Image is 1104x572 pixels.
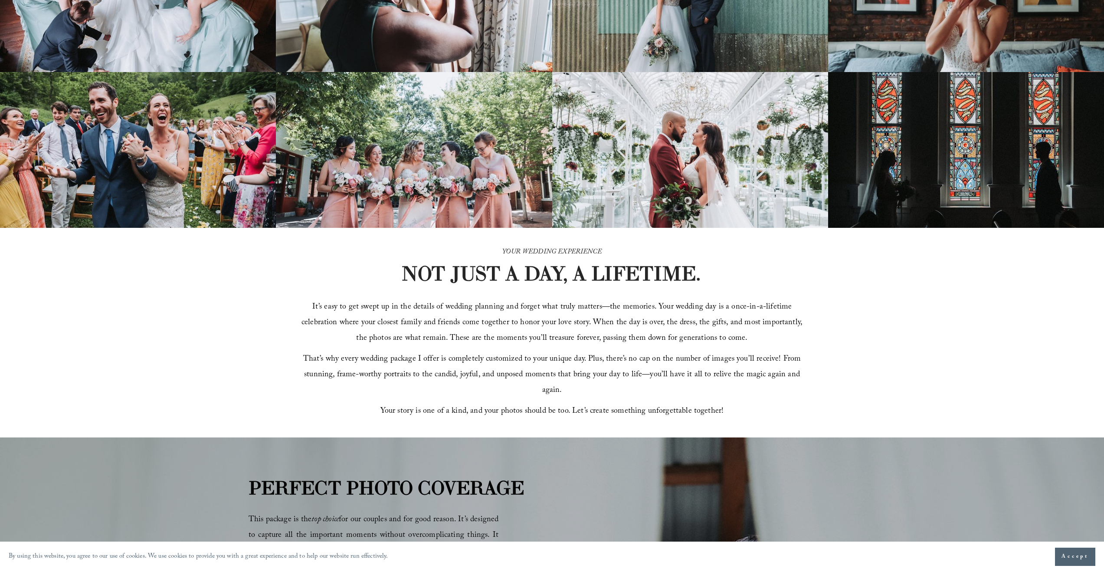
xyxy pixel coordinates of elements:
[276,72,552,228] img: A bride and four bridesmaids in pink dresses, holding bouquets with pink and white flowers, smili...
[311,513,339,527] em: top choice
[301,301,805,345] span: It’s easy to get swept up in the details of wedding planning and forget what truly matters—the me...
[303,353,803,398] span: That’s why every wedding package I offer is completely customized to your unique day. Plus, there...
[1055,548,1095,566] button: Accept
[9,551,388,563] p: By using this website, you agree to our use of cookies. We use cookies to provide you with a grea...
[828,72,1104,228] img: Silhouettes of a bride and groom facing each other in a church, with colorful stained glass windo...
[552,72,828,228] img: Bride and groom standing in an elegant greenhouse with chandeliers and lush greenery.
[249,476,524,500] strong: PERFECT PHOTO COVERAGE
[1061,552,1089,561] span: Accept
[401,261,701,286] strong: NOT JUST A DAY, A LIFETIME.
[380,405,724,418] span: Your story is one of a kind, and your photos should be too. Let’s create something unforgettable ...
[502,247,602,258] em: YOUR WEDDING EXPERIENCE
